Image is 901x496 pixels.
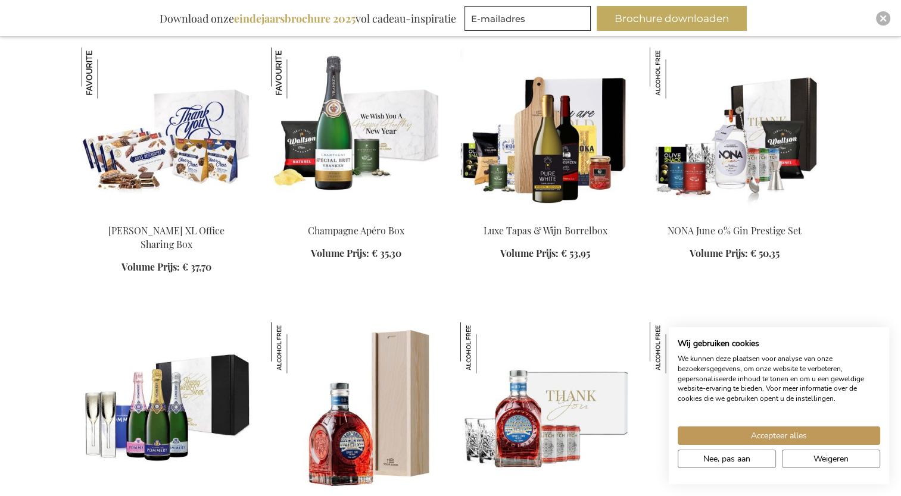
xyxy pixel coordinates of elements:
div: Download onze vol cadeau-inspiratie [154,6,462,31]
a: Luxe Tapas & Wijn Borrelbox [484,224,607,237]
p: We kunnen deze plaatsen voor analyse van onze bezoekersgegevens, om onze website te verbeteren, g... [678,354,880,404]
span: € 35,30 [372,247,401,259]
span: € 37,70 [182,260,211,273]
span: Accepteer alles [751,429,807,442]
img: NONA June 0% Gin Prestige Set [650,48,820,214]
img: MM Antverpia Spritz 1919 0% Experience Gift Set [460,322,631,489]
button: Pas cookie voorkeuren aan [678,450,776,468]
a: Volume Prijs: € 50,35 [690,247,780,260]
img: Luxury Tapas & Wine Apéro Box [460,48,631,214]
a: Champagne Apéro Box [308,224,404,237]
span: € 50,35 [750,247,780,259]
img: Jules Destrooper XL Office Sharing Box [82,48,252,214]
a: MM Antverpia Spritz 1919 0% Experience Gift Set MM Antverpia Spritz 1919 0% Experience Gift Set [460,484,631,495]
img: The Prestige Pommery Box XL [82,322,252,489]
button: Alle cookies weigeren [782,450,880,468]
span: Volume Prijs: [121,260,180,273]
span: € 53,95 [561,247,590,259]
button: Accepteer alle cookies [678,426,880,445]
span: Weigeren [813,453,849,465]
img: MM Antverpia Spritz 1919 0% Experience Gift Set [460,322,512,373]
a: NONA June 0% Gin Prestige Set [668,224,802,237]
a: Volume Prijs: € 37,70 [121,260,211,274]
h2: Wij gebruiken cookies [678,338,880,349]
a: MM Antverpia Spritz 1919 0% Gift Set MM Antverpia Spritz 1919 0% Gift Set [650,484,820,495]
img: Champagne Apéro Box [271,48,441,214]
button: Brochure downloaden [597,6,747,31]
a: Volume Prijs: € 35,30 [311,247,401,260]
img: MM Antverpia Spritz 1919 0% Gift Set [650,322,820,489]
img: Jules Destrooper XL Office Sharing Box [82,48,133,99]
a: Volume Prijs: € 53,95 [500,247,590,260]
span: Volume Prijs: [690,247,748,259]
a: MM Antverpia Spritz 1919 0% - Personalised Business Gift MM Antverpia Spritz 1919 0% - Personalis... [271,484,441,495]
img: NONA June 0% Gin Prestige Set [650,48,701,99]
a: Jules Destrooper XL Office Sharing Box Jules Destrooper XL Office Sharing Box [82,209,252,221]
span: Volume Prijs: [311,247,369,259]
a: [PERSON_NAME] XL Office Sharing Box [108,224,225,250]
img: Champagne Apéro Box [271,48,322,99]
form: marketing offers and promotions [464,6,594,34]
span: Volume Prijs: [500,247,559,259]
a: Luxury Tapas & Wine Apéro Box [460,209,631,221]
img: Close [880,15,887,22]
img: MM Antverpia Spritz 1919 0% - Personalised Business Gift [271,322,441,489]
input: E-mailadres [464,6,591,31]
a: NONA June 0% Gin Prestige Set NONA June 0% Gin Prestige Set [650,209,820,221]
img: MM Antverpia Spritz 1919 0% - Personalised Business Gift [271,322,322,373]
img: MM Antverpia Spritz 1919 0% Gift Set [650,322,701,373]
b: eindejaarsbrochure 2025 [234,11,356,26]
span: Nee, pas aan [703,453,750,465]
a: The Prestige Pommery Box XL [82,484,252,495]
a: Champagne Apéro Box Champagne Apéro Box [271,209,441,221]
div: Close [876,11,890,26]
